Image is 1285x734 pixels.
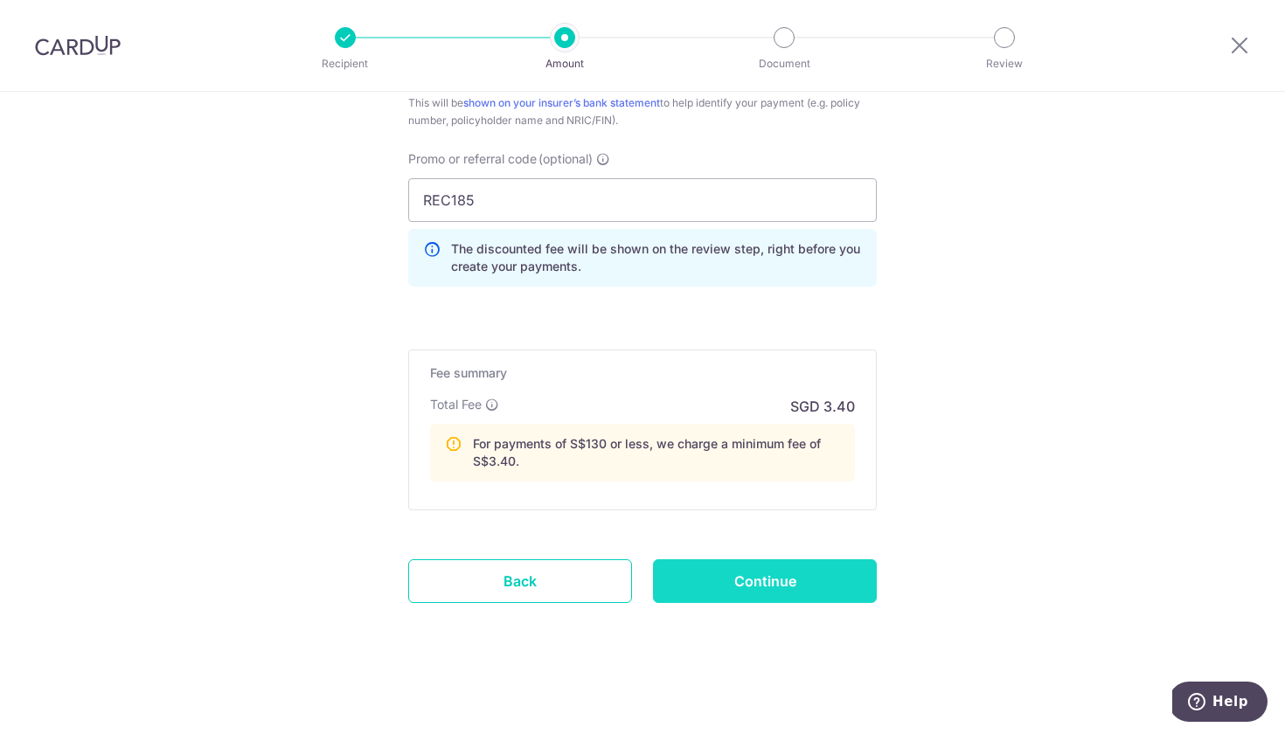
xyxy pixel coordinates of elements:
[719,55,849,73] p: Document
[408,559,632,603] a: Back
[463,96,660,109] a: shown on your insurer’s bank statement
[653,559,877,603] input: Continue
[430,396,482,413] p: Total Fee
[35,35,121,56] img: CardUp
[430,364,855,382] h5: Fee summary
[281,55,410,73] p: Recipient
[538,150,593,168] span: (optional)
[790,396,855,417] p: SGD 3.40
[940,55,1069,73] p: Review
[408,94,877,129] div: This will be to help identify your payment (e.g. policy number, policyholder name and NRIC/FIN).
[473,435,840,470] p: For payments of S$130 or less, we charge a minimum fee of S$3.40.
[451,240,862,275] p: The discounted fee will be shown on the review step, right before you create your payments.
[408,150,537,168] span: Promo or referral code
[1172,682,1268,725] iframe: Opens a widget where you can find more information
[500,55,629,73] p: Amount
